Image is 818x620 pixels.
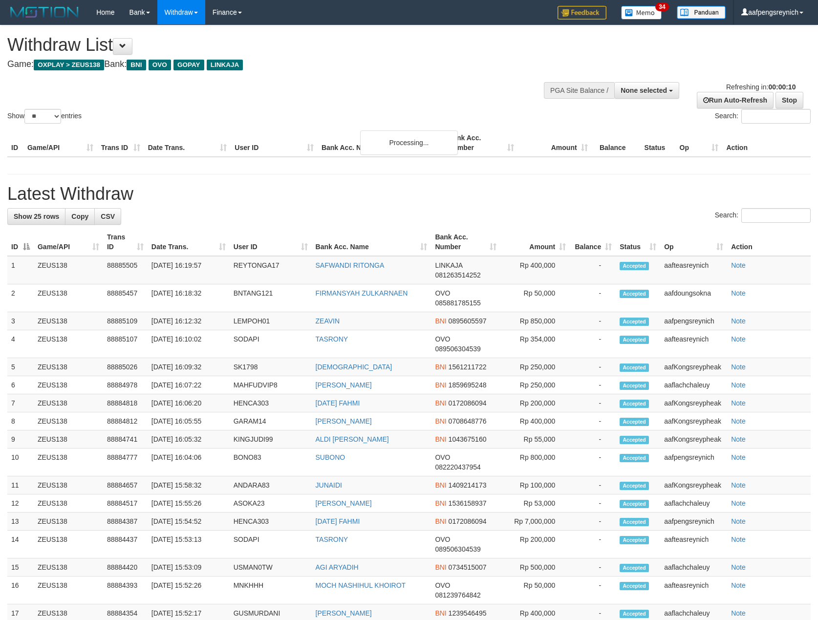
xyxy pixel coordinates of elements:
[316,363,392,371] a: [DEMOGRAPHIC_DATA]
[318,129,444,157] th: Bank Acc. Name
[570,394,616,412] td: -
[34,358,103,376] td: ZEUS138
[431,228,500,256] th: Bank Acc. Number: activate to sort column ascending
[230,577,312,604] td: MNKHHH
[148,256,230,284] td: [DATE] 16:19:57
[230,494,312,513] td: ASOKA23
[97,129,144,157] th: Trans ID
[620,363,649,372] span: Accepted
[34,577,103,604] td: ZEUS138
[715,208,811,223] label: Search:
[449,435,487,443] span: Copy 1043675160 to clipboard
[148,449,230,476] td: [DATE] 16:04:06
[7,330,34,358] td: 4
[231,129,318,157] th: User ID
[435,453,450,461] span: OVO
[500,531,570,558] td: Rp 200,000
[621,6,662,20] img: Button%20Memo.svg
[444,129,518,157] th: Bank Acc. Number
[360,130,458,155] div: Processing...
[103,531,148,558] td: 88884437
[731,261,746,269] a: Note
[230,330,312,358] td: SODAPI
[7,109,82,124] label: Show entries
[103,228,148,256] th: Trans ID: activate to sort column ascending
[731,381,746,389] a: Note
[570,284,616,312] td: -
[7,5,82,20] img: MOTION_logo.png
[148,531,230,558] td: [DATE] 15:53:13
[731,517,746,525] a: Note
[676,129,723,157] th: Op
[34,376,103,394] td: ZEUS138
[34,513,103,531] td: ZEUS138
[316,399,360,407] a: [DATE] FAHMI
[741,208,811,223] input: Search:
[103,494,148,513] td: 88884517
[127,60,146,70] span: BNI
[103,256,148,284] td: 88885505
[149,60,171,70] span: OVO
[775,92,803,108] a: Stop
[731,581,746,589] a: Note
[620,418,649,426] span: Accepted
[731,609,746,617] a: Note
[570,376,616,394] td: -
[570,513,616,531] td: -
[660,228,727,256] th: Op: activate to sort column ascending
[449,481,487,489] span: Copy 1409214173 to clipboard
[103,449,148,476] td: 88884777
[620,400,649,408] span: Accepted
[144,129,231,157] th: Date Trans.
[435,399,446,407] span: BNI
[570,228,616,256] th: Balance: activate to sort column ascending
[500,358,570,376] td: Rp 250,000
[435,363,446,371] span: BNI
[620,482,649,490] span: Accepted
[34,558,103,577] td: ZEUS138
[697,92,774,108] a: Run Auto-Refresh
[660,312,727,330] td: aafpengsreynich
[435,563,446,571] span: BNI
[230,358,312,376] td: SK1798
[592,129,641,157] th: Balance
[500,256,570,284] td: Rp 400,000
[570,449,616,476] td: -
[148,558,230,577] td: [DATE] 15:53:09
[7,513,34,531] td: 13
[230,513,312,531] td: HENCA303
[7,449,34,476] td: 10
[620,336,649,344] span: Accepted
[7,256,34,284] td: 1
[230,430,312,449] td: KINGJUDI99
[731,453,746,461] a: Note
[741,109,811,124] input: Search:
[570,494,616,513] td: -
[768,83,796,91] strong: 00:00:10
[570,256,616,284] td: -
[500,513,570,531] td: Rp 7,000,000
[7,184,811,204] h1: Latest Withdraw
[449,517,487,525] span: Copy 0172086094 to clipboard
[7,129,23,157] th: ID
[148,394,230,412] td: [DATE] 16:06:20
[7,577,34,604] td: 16
[230,376,312,394] td: MAHFUDVIP8
[230,256,312,284] td: REYTONGA17
[727,228,811,256] th: Action
[34,330,103,358] td: ZEUS138
[316,317,340,325] a: ZEAVIN
[7,284,34,312] td: 2
[207,60,243,70] span: LINKAJA
[500,577,570,604] td: Rp 50,000
[103,376,148,394] td: 88884978
[449,563,487,571] span: Copy 0734515007 to clipboard
[731,435,746,443] a: Note
[435,417,446,425] span: BNI
[101,213,115,220] span: CSV
[500,330,570,358] td: Rp 354,000
[544,82,614,99] div: PGA Site Balance /
[173,60,204,70] span: GOPAY
[677,6,726,19] img: panduan.png
[316,289,408,297] a: FIRMANSYAH ZULKARNAEN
